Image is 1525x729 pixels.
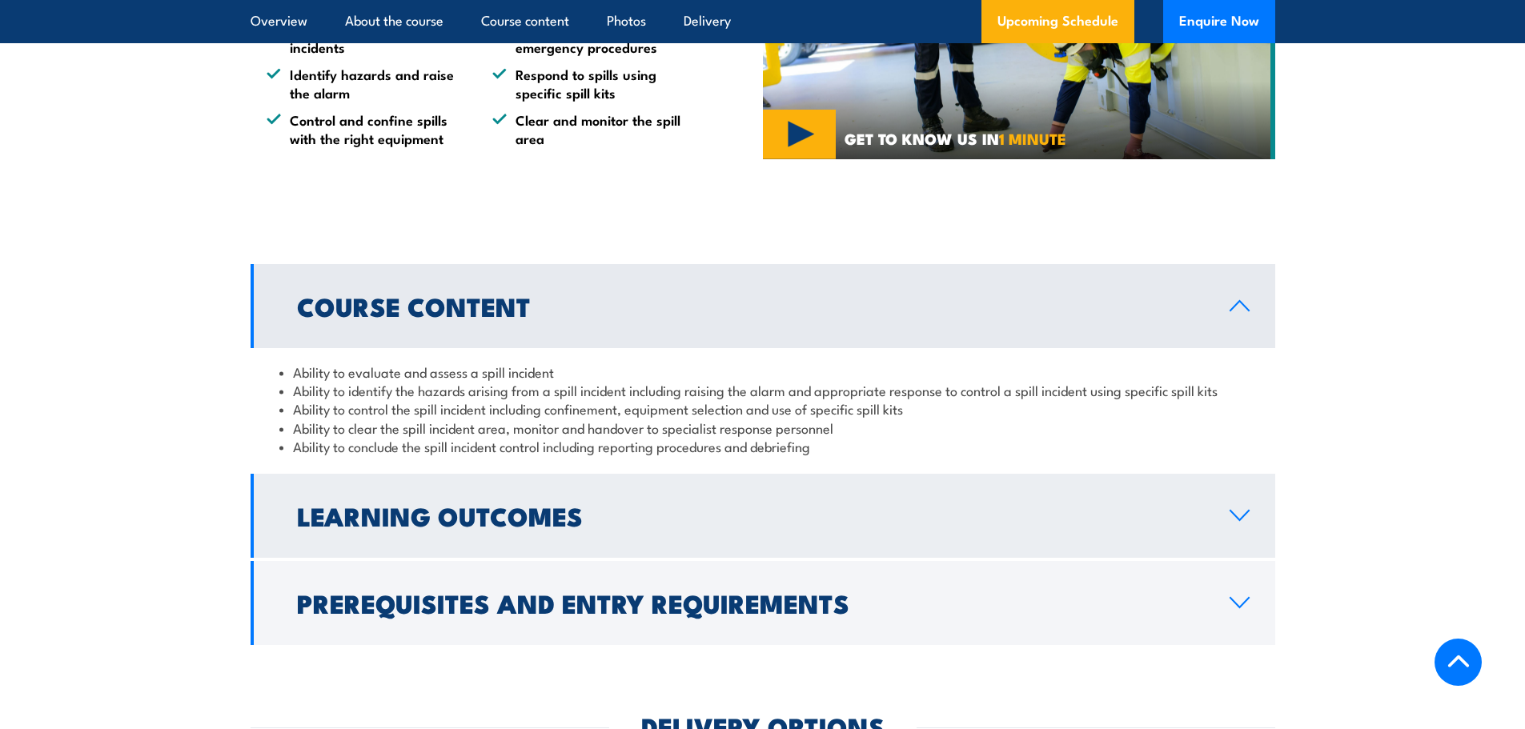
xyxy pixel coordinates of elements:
[267,65,464,102] li: Identify hazards and raise the alarm
[297,591,1204,614] h2: Prerequisites and Entry Requirements
[492,110,689,148] li: Clear and monitor the spill area
[267,110,464,148] li: Control and confine spills with the right equipment
[279,362,1246,381] li: Ability to evaluate and assess a spill incident
[845,131,1066,146] span: GET TO KNOW US IN
[251,264,1275,348] a: Course Content
[279,419,1246,437] li: Ability to clear the spill incident area, monitor and handover to specialist response personnel
[492,65,689,102] li: Respond to spills using specific spill kits
[999,126,1066,150] strong: 1 MINUTE
[279,399,1246,418] li: Ability to control the spill incident including confinement, equipment selection and use of speci...
[297,294,1204,317] h2: Course Content
[251,561,1275,645] a: Prerequisites and Entry Requirements
[279,437,1246,455] li: Ability to conclude the spill incident control including reporting procedures and debriefing
[492,19,689,57] li: Site incident and emergency procedures
[251,474,1275,558] a: Learning Outcomes
[297,504,1204,527] h2: Learning Outcomes
[279,381,1246,399] li: Ability to identify the hazards arising from a spill incident including raising the alarm and app...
